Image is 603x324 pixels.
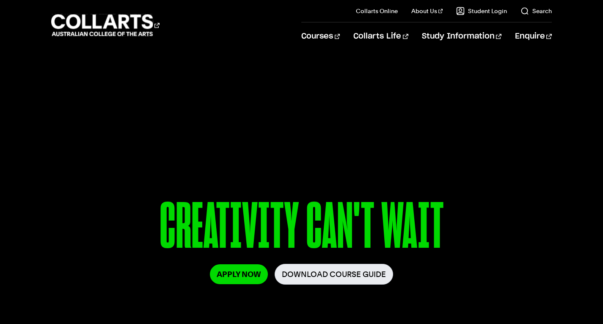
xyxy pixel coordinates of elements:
a: Student Login [456,7,507,15]
a: About Us [411,7,443,15]
a: Collarts Online [356,7,398,15]
a: Download Course Guide [275,264,393,285]
a: Courses [301,22,340,50]
a: Apply Now [210,264,268,284]
div: Go to homepage [51,13,160,37]
a: Search [520,7,552,15]
p: CREATIVITY CAN'T WAIT [51,194,552,264]
a: Study Information [422,22,501,50]
a: Collarts Life [353,22,408,50]
a: Enquire [515,22,552,50]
